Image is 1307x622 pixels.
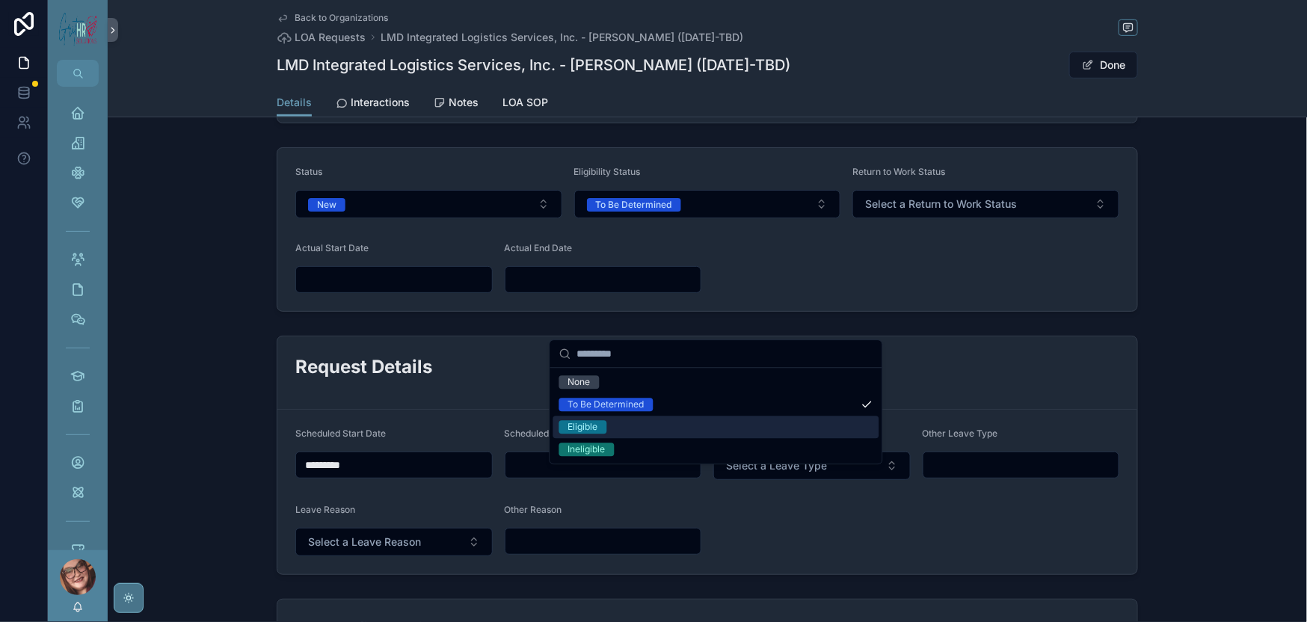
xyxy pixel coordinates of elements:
span: Scheduled Start Date [295,428,386,439]
span: Scheduled End Date [505,428,590,439]
a: LMD Integrated Logistics Services, Inc. - [PERSON_NAME] ([DATE]-TBD) [381,30,743,45]
span: Select a Return to Work Status [865,197,1017,212]
div: scrollable content [48,87,108,550]
span: Select a Leave Reason [308,535,421,549]
div: To Be Determined [596,198,672,212]
button: Select Button [852,190,1119,218]
span: Notes [449,95,479,110]
span: Select a Leave Type [726,458,827,473]
a: Details [277,89,312,117]
span: Eligibility Status [574,166,641,177]
span: LOA Requests [295,30,366,45]
a: Interactions [336,89,410,119]
button: Select Button [574,190,841,218]
button: Select Button [713,452,911,480]
span: Leave Reason [295,504,355,515]
div: New [317,198,336,212]
span: Interactions [351,95,410,110]
a: Notes [434,89,479,119]
button: Select Button [295,190,562,218]
span: Details [277,95,312,110]
span: Status [295,166,322,177]
a: Back to Organizations [277,12,388,24]
h2: Request Details [295,354,1119,379]
div: Ineligible [568,443,606,456]
button: Select Button [295,528,493,556]
span: Back to Organizations [295,12,388,24]
div: Eligible [568,420,598,434]
div: To Be Determined [568,398,645,411]
span: Other Leave Type [923,428,998,439]
span: Actual End Date [505,242,573,253]
a: LOA Requests [277,30,366,45]
div: Suggestions [550,368,882,464]
span: Actual Start Date [295,242,369,253]
img: App logo [57,7,99,52]
button: Done [1069,52,1138,78]
a: LOA SOP [502,89,548,119]
h1: LMD Integrated Logistics Services, Inc. - [PERSON_NAME] ([DATE]-TBD) [277,55,790,76]
span: LOA SOP [502,95,548,110]
span: Return to Work Status [852,166,945,177]
span: Other Reason [505,504,562,515]
div: None [568,375,591,389]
